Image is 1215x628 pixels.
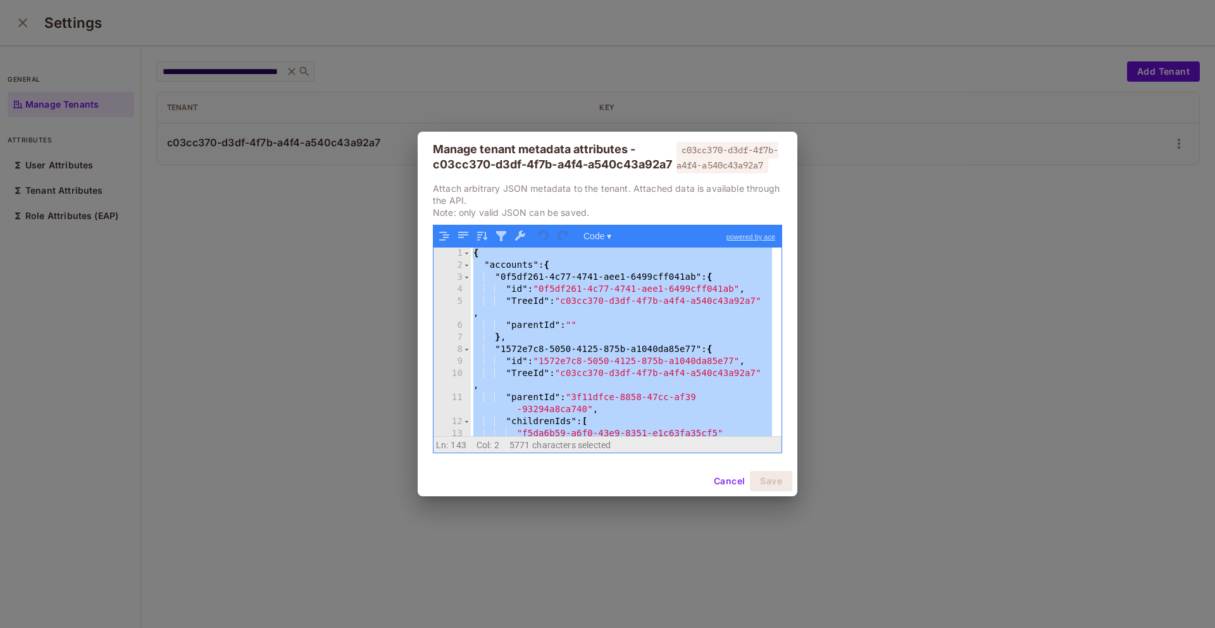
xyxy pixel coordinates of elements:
span: 5771 [509,440,530,450]
div: 5 [433,296,471,320]
span: characters selected [532,440,611,450]
button: Redo (Ctrl+Shift+Z) [555,228,571,244]
div: 8 [433,344,471,356]
div: 3 [433,272,471,284]
button: Code ▾ [579,228,616,244]
div: 4 [433,284,471,296]
button: Save [750,471,792,491]
div: 7 [433,332,471,344]
button: Cancel [709,471,750,491]
span: c03cc370-d3df-4f7b-a4f4-a540c43a92a7 [676,142,778,173]
div: 1 [433,248,471,260]
div: 11 [433,392,471,416]
span: Col: [477,440,492,450]
span: Ln: [436,440,448,450]
button: Filter, sort, or transform contents [493,228,509,244]
button: Sort contents [474,228,490,244]
div: 13 [433,428,471,440]
button: Repair JSON: fix quotes and escape characters, remove comments and JSONP notation, turn JavaScrip... [512,228,528,244]
div: Manage tenant metadata attributes - c03cc370-d3df-4f7b-a4f4-a540c43a92a7 [433,142,674,172]
span: 143 [451,440,466,450]
div: 10 [433,368,471,392]
button: Undo last action (Ctrl+Z) [536,228,552,244]
button: Format JSON data, with proper indentation and line feeds (Ctrl+I) [436,228,452,244]
div: 6 [433,320,471,332]
span: 2 [494,440,499,450]
p: Attach arbitrary JSON metadata to the tenant. Attached data is available through the API. Note: o... [433,182,782,218]
a: powered by ace [720,225,782,248]
div: 2 [433,260,471,272]
div: 12 [433,416,471,428]
div: 9 [433,356,471,368]
button: Compact JSON data, remove all whitespaces (Ctrl+Shift+I) [455,228,471,244]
